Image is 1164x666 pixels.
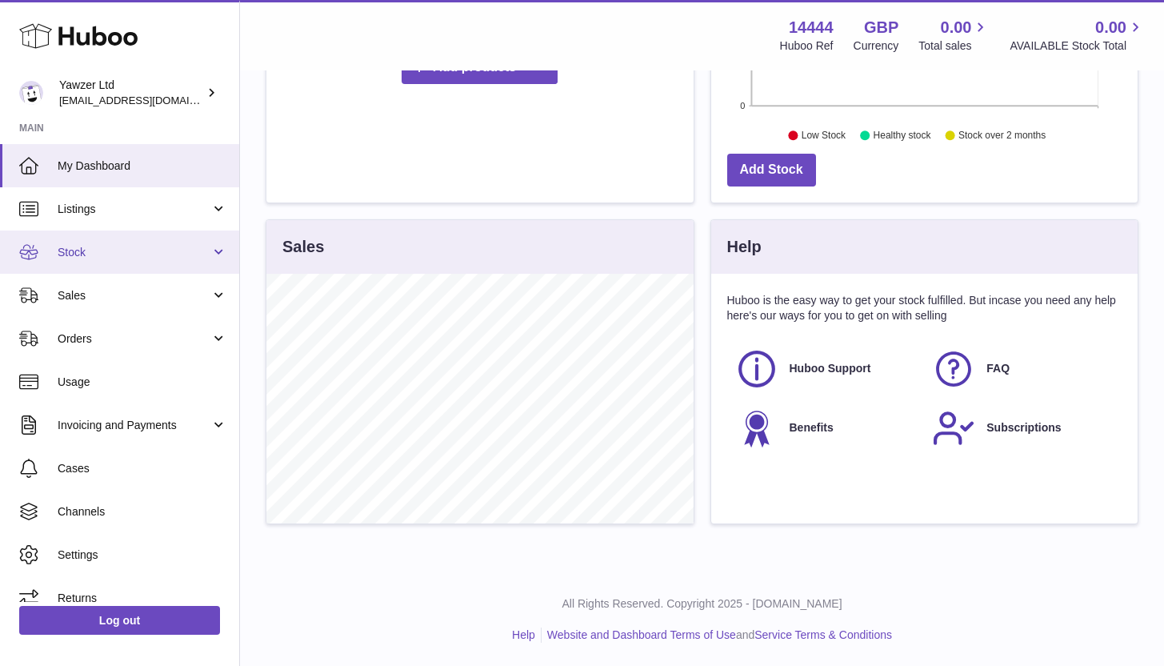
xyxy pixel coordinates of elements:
span: FAQ [986,361,1010,376]
div: Yawzer Ltd [59,78,203,108]
text: Stock over 2 months [958,130,1046,141]
text: 0 [740,101,745,110]
a: FAQ [932,347,1114,391]
span: Orders [58,331,210,347]
span: Sales [58,288,210,303]
span: Usage [58,375,227,390]
h3: Help [727,236,762,258]
span: Settings [58,548,227,563]
text: Low Stock [801,130,846,141]
a: Help [512,628,535,641]
a: Huboo Support [735,347,917,391]
div: Currency [854,38,899,54]
a: 0.00 AVAILABLE Stock Total [1010,17,1145,54]
span: 0.00 [941,17,972,38]
span: Channels [58,504,227,520]
div: Huboo Ref [780,38,834,54]
span: Benefits [790,420,834,435]
a: Log out [19,606,220,635]
p: All Rights Reserved. Copyright 2025 - [DOMAIN_NAME] [253,596,1151,612]
span: My Dashboard [58,158,227,174]
text: Healthy stock [873,130,931,141]
img: hello@tomyso.com [19,81,43,105]
span: Total sales [918,38,990,54]
a: Website and Dashboard Terms of Use [547,628,736,641]
span: Invoicing and Payments [58,418,210,433]
span: Huboo Support [790,361,871,376]
strong: 14444 [789,17,834,38]
h3: Sales [282,236,324,258]
span: [EMAIL_ADDRESS][DOMAIN_NAME] [59,94,235,106]
span: AVAILABLE Stock Total [1010,38,1145,54]
a: Benefits [735,407,917,450]
span: 0.00 [1095,17,1126,38]
span: Subscriptions [986,420,1061,435]
span: Returns [58,591,227,606]
text: 0.3 [733,61,745,70]
span: Listings [58,202,210,217]
strong: GBP [864,17,898,38]
a: Subscriptions [932,407,1114,450]
a: 0.00 Total sales [918,17,990,54]
p: Huboo is the easy way to get your stock fulfilled. But incase you need any help here's our ways f... [727,293,1122,323]
span: Cases [58,461,227,476]
a: Service Terms & Conditions [754,628,892,641]
span: Stock [58,245,210,260]
a: Add Stock [727,154,816,187]
li: and [542,628,892,643]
